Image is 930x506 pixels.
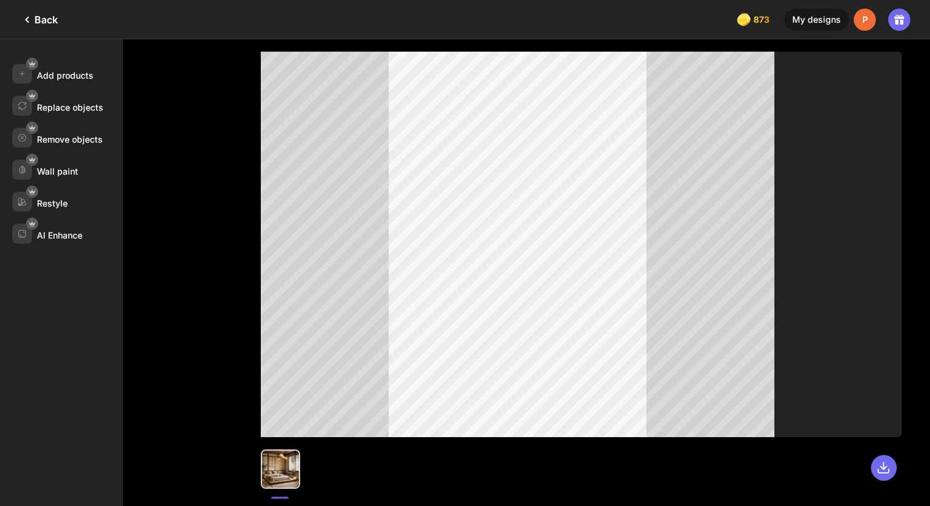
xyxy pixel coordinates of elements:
span: 873 [753,15,772,25]
div: Remove objects [37,134,103,144]
div: Restyle [37,198,68,208]
div: Wall paint [37,166,78,176]
div: P [854,9,876,31]
div: My designs [784,9,849,31]
div: Add products [37,70,93,81]
div: AI Enhance [37,230,82,240]
div: Back [20,12,58,27]
div: Replace objects [37,102,103,113]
